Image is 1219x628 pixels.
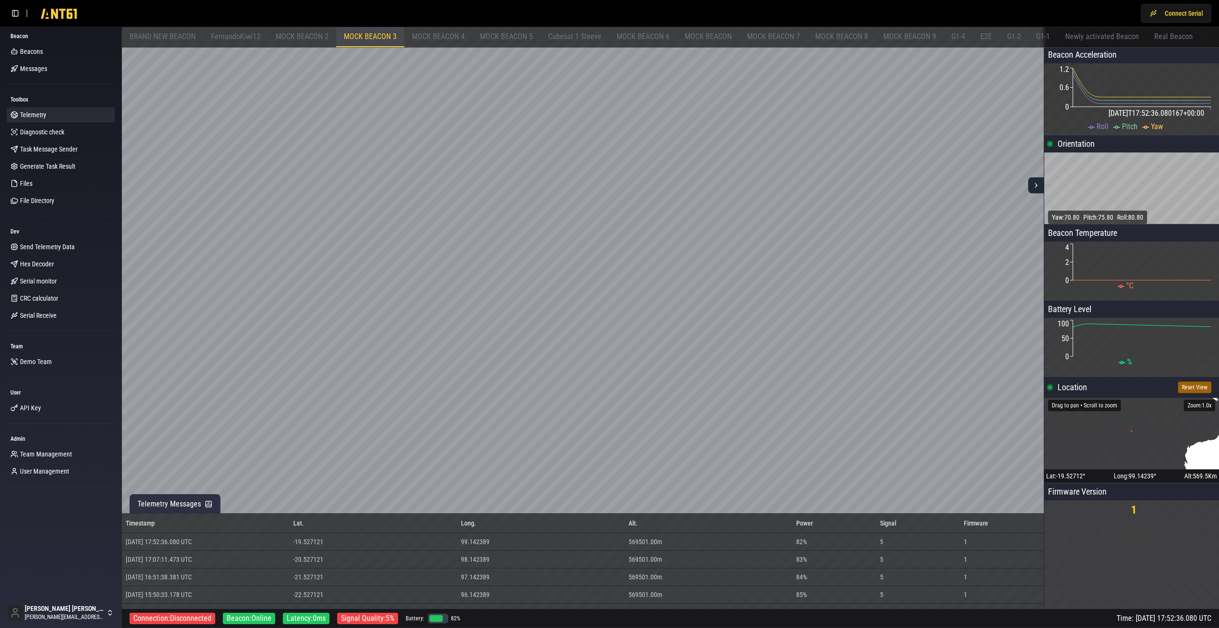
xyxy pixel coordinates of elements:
[7,256,115,272] a: Hex Decoder
[980,32,992,41] span: E2E
[20,162,75,171] span: Generate Task Result
[7,142,115,157] a: Task Message Sender
[876,603,960,621] td: 5
[290,550,457,568] td: -20.527121
[406,615,424,622] span: Battery:
[617,32,669,41] span: MOCK BEACON 6
[1065,243,1069,252] tspan: 4
[412,32,465,41] span: MOCK BEACON 4
[7,107,115,122] a: Telemetry
[290,603,457,621] td: -23.527121
[1083,213,1113,222] p: Pitch: 75.80
[1044,301,1219,318] p: Battery Level
[290,533,457,550] td: -19.527121
[883,32,936,41] span: MOCK BEACON 9
[1109,109,1204,118] tspan: [DATE]T17:52:36.080167+00:00
[625,550,792,568] td: 569501.00 m
[1141,4,1211,23] button: Connect Serial
[1046,471,1085,481] span: Lat: -19.52712 °
[1117,613,1211,624] div: Time: [DATE] 17:52:36.080 UTC
[548,32,601,41] span: Cubesat 1 Sleeve
[792,568,876,586] td: 84 %
[815,32,868,41] span: MOCK BEACON 8
[7,224,115,239] div: Dev
[1007,32,1021,41] span: G1-2
[960,550,1044,568] td: 1
[792,533,876,550] td: 82 %
[20,466,69,476] span: User Management
[7,291,115,306] a: CRC calculator
[1130,427,1133,436] text: •
[1052,213,1079,222] p: Yaw: 70.80
[7,400,115,415] a: API Key
[20,449,72,459] span: Team Management
[20,144,78,154] span: Task Message Sender
[1184,471,1217,481] span: Alt: 569.5 Km
[625,533,792,550] td: 569501.00 m
[337,613,398,624] div: Signal Quality: 5 %
[480,32,533,41] span: MOCK BEACON 5
[792,603,876,621] td: 86 %
[7,159,115,174] a: Generate Task Result
[1044,224,1219,242] p: Beacon Temperature
[1127,357,1132,366] span: %
[1065,352,1069,361] tspan: 0
[7,464,115,479] a: User Management
[457,533,625,550] td: 99.142389
[283,613,330,624] div: Latency: 0 ms
[457,568,625,586] td: 97.142389
[1044,46,1219,63] div: Beacon Acceleration
[7,239,115,254] a: Send Telemetry Data
[1114,471,1156,481] span: Long: 99.14239 °
[960,603,1044,621] td: 1
[20,311,57,320] span: Serial Receive
[7,193,115,208] a: File Directory
[457,586,625,603] td: 96.142389
[20,47,43,56] span: Beacons
[1065,102,1069,111] tspan: 0
[1097,122,1109,131] span: Roll
[122,603,290,621] td: [DATE] 15:45:57.735 UTC
[1058,139,1095,149] span: Orientation
[20,294,58,303] span: CRC calculator
[122,586,290,603] td: [DATE] 15:50:33.178 UTC
[876,550,960,568] td: 5
[457,550,625,568] td: 98.142389
[960,533,1044,550] td: 1
[747,32,800,41] span: MOCK BEACON 7
[25,605,104,613] span: [PERSON_NAME] [PERSON_NAME]
[792,586,876,603] td: 85 %
[1048,400,1121,411] div: Drag to pan • Scroll to zoom
[876,533,960,550] td: 5
[7,308,115,323] a: Serial Receive
[1131,502,1137,517] span: 1
[7,61,115,76] a: Messages
[7,431,115,446] div: Admin
[20,64,47,73] span: Messages
[25,613,104,621] span: [PERSON_NAME][EMAIL_ADDRESS][DOMAIN_NAME]
[7,446,115,462] a: Team Management
[122,533,290,550] td: [DATE] 17:52:36.080 UTC
[1154,32,1193,41] span: Real Beacon
[7,339,115,354] div: Team
[130,32,196,41] span: BRAND NEW BEACON
[223,613,275,624] div: Beacon: Online
[1065,258,1069,267] tspan: 2
[451,615,460,622] span: 82 %
[7,354,115,369] a: Demo Team
[122,568,290,586] td: [DATE] 16:51:38.381 UTC
[20,110,46,120] span: Telemetry
[960,568,1044,586] td: 1
[20,403,41,413] span: API Key
[20,196,54,205] span: File Directory
[792,550,876,568] td: 83 %
[20,242,75,252] span: Send Telemetry Data
[1065,276,1069,285] tspan: 0
[7,176,115,191] a: Files
[211,32,260,41] span: FernandoKiwi12
[625,603,792,621] td: 569501.00 m
[7,92,115,107] div: Toolbox
[4,601,118,624] button: [PERSON_NAME] [PERSON_NAME][PERSON_NAME][EMAIL_ADDRESS][DOMAIN_NAME]
[1151,122,1163,131] span: Yaw
[1036,32,1050,41] span: G1-1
